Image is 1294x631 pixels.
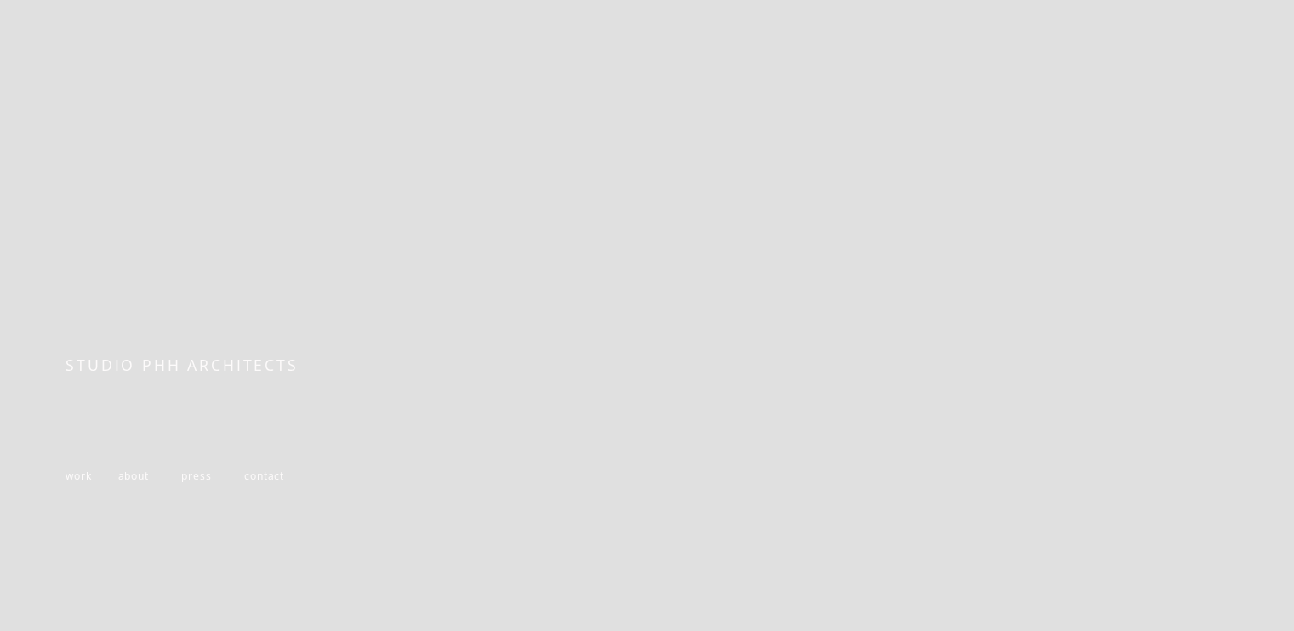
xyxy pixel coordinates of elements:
[66,355,298,375] span: STUDIO PHH ARCHITECTS
[181,469,211,483] a: press
[66,469,91,483] a: work
[118,469,149,483] a: about
[244,469,284,483] a: contact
